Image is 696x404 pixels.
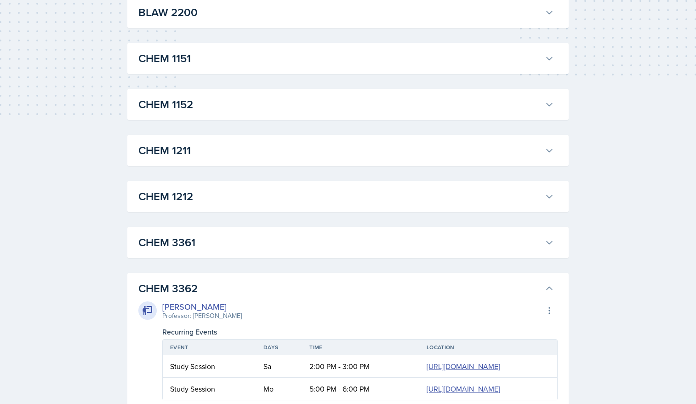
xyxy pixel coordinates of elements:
button: CHEM 1151 [137,48,556,69]
a: [URL][DOMAIN_NAME] [427,361,500,371]
td: 2:00 PM - 3:00 PM [302,355,419,378]
h3: CHEM 1212 [138,188,541,205]
button: CHEM 3362 [137,278,556,299]
h3: CHEM 1211 [138,142,541,159]
button: BLAW 2200 [137,2,556,23]
td: Mo [256,378,302,400]
button: CHEM 3361 [137,232,556,253]
button: CHEM 1211 [137,140,556,161]
div: Recurring Events [162,326,558,337]
th: Days [256,340,302,355]
h3: BLAW 2200 [138,4,541,21]
div: Professor: [PERSON_NAME] [162,311,242,321]
button: CHEM 1212 [137,186,556,207]
th: Time [302,340,419,355]
h3: CHEM 3362 [138,280,541,297]
td: 5:00 PM - 6:00 PM [302,378,419,400]
div: [PERSON_NAME] [162,300,242,313]
th: Location [419,340,557,355]
h3: CHEM 1151 [138,50,541,67]
th: Event [163,340,256,355]
div: Study Session [170,361,249,372]
h3: CHEM 1152 [138,96,541,113]
div: Study Session [170,383,249,394]
a: [URL][DOMAIN_NAME] [427,384,500,394]
td: Sa [256,355,302,378]
button: CHEM 1152 [137,94,556,115]
h3: CHEM 3361 [138,234,541,251]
